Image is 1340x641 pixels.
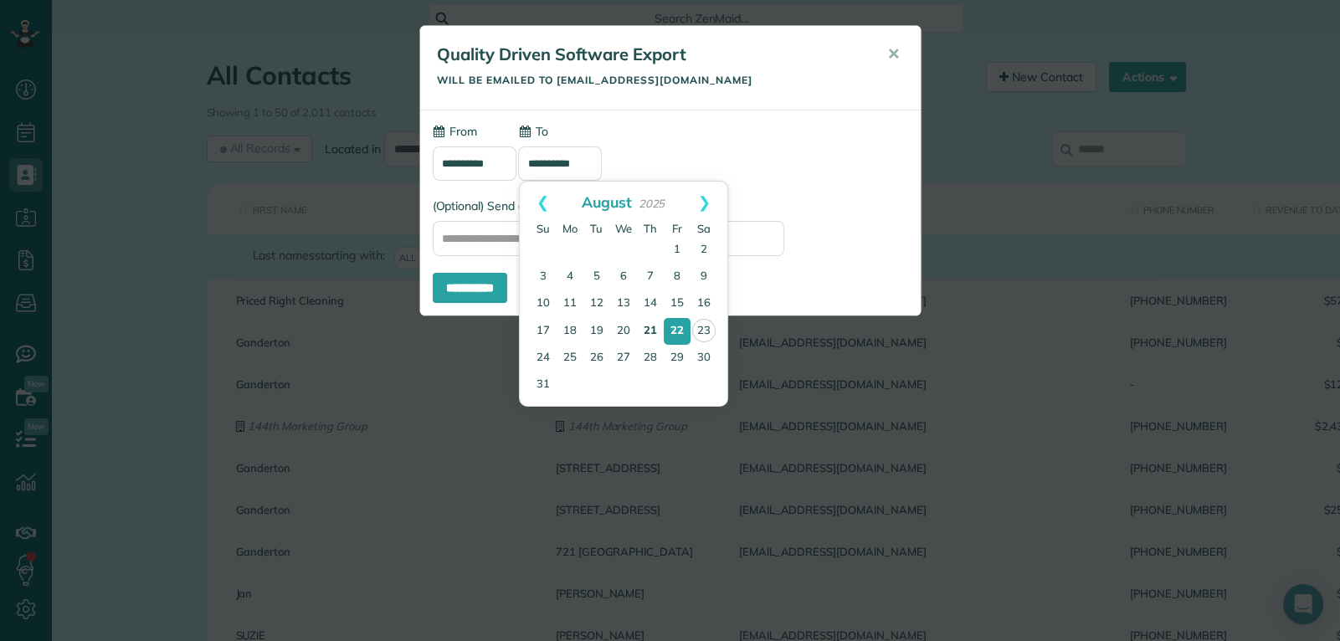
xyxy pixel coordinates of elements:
a: Prev [520,182,566,223]
a: 27 [610,345,637,372]
label: (Optional) Send a copy of this email to: [433,197,908,214]
span: Friday [672,222,682,235]
a: 25 [557,345,583,372]
a: 9 [691,264,717,290]
a: 1 [664,237,691,264]
a: 17 [530,318,557,345]
a: 7 [637,264,664,290]
a: 14 [637,290,664,317]
span: Sunday [537,222,550,235]
a: 29 [664,345,691,372]
span: August [582,192,632,211]
span: Thursday [644,222,657,235]
a: 13 [610,290,637,317]
a: 28 [637,345,664,372]
a: 15 [664,290,691,317]
a: 26 [583,345,610,372]
a: 12 [583,290,610,317]
h5: Quality Driven Software Export [437,43,864,66]
span: 2025 [639,197,665,210]
h5: Will be emailed to [EMAIL_ADDRESS][DOMAIN_NAME] [437,74,864,85]
a: 23 [692,319,716,342]
a: 31 [530,372,557,398]
a: 24 [530,345,557,372]
a: 30 [691,345,717,372]
a: Next [681,182,727,223]
a: 2 [691,237,717,264]
a: 3 [530,264,557,290]
span: Saturday [697,222,711,235]
span: Monday [562,222,578,235]
a: 21 [637,318,664,345]
a: 5 [583,264,610,290]
a: 8 [664,264,691,290]
a: 11 [557,290,583,317]
a: 10 [530,290,557,317]
a: 19 [583,318,610,345]
a: 16 [691,290,717,317]
a: 4 [557,264,583,290]
a: 22 [664,318,691,345]
label: From [433,123,477,140]
a: 18 [557,318,583,345]
label: To [518,123,547,140]
span: Wednesday [615,222,632,235]
a: 20 [610,318,637,345]
a: 6 [610,264,637,290]
span: ✕ [887,44,900,64]
span: Tuesday [590,222,603,235]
